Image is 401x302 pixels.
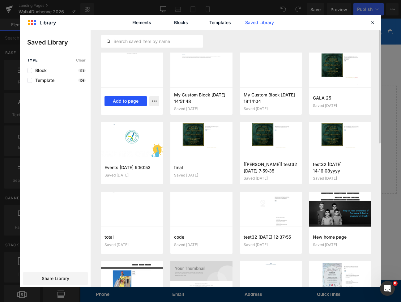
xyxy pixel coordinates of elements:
[89,8,103,15] span: Home
[313,234,368,240] h3: New home page
[185,16,222,22] span: News & Updates
[184,8,213,15] button: About Us
[215,8,246,15] span: How We Help
[174,234,229,240] h3: code
[244,176,298,181] div: Saved [DATE]
[393,281,398,286] span: 8
[313,95,368,101] h3: GALA 25
[313,161,368,174] h3: test32 [DATE] 14:16:08yyyy
[313,243,368,247] div: Saved [DATE]
[244,234,298,240] h3: test32 [DATE] 12:37:55
[105,173,159,177] div: Saved [DATE]
[166,15,196,30] a: Blocks
[159,168,215,181] a: Explore Template
[206,15,235,30] a: Templates
[42,275,69,282] span: Share Library
[101,38,203,45] input: Search saved item by name
[127,15,156,30] a: Elements
[32,78,54,83] span: Template
[183,15,228,23] button: News & Updates
[76,58,86,62] span: Clear
[15,185,359,190] p: or Drag & Drop elements from left sidebar
[214,8,253,15] button: How We Help
[380,281,395,296] iframe: Intercom live chat
[255,8,298,15] span: How You Can Help
[174,107,229,111] div: Saved [DATE]
[174,173,229,177] div: Saved [DATE]
[105,164,159,171] h3: Events [DATE] 9:50:53
[78,79,86,82] p: 108
[254,8,304,15] button: How You Can Help
[305,8,324,15] a: Events
[15,93,359,100] p: Start building your page
[245,15,274,30] a: Saved Library
[313,176,368,181] div: Saved [DATE]
[244,107,298,111] div: Saved [DATE]
[105,243,159,247] div: Saved [DATE]
[6,6,62,24] img: Save Our Sons Duchenne Foundation
[174,243,229,247] div: Saved [DATE]
[105,234,159,240] h3: total
[244,91,298,104] h3: My Custom Block [DATE] 18:14:04
[244,243,298,247] div: Saved [DATE]
[27,38,91,47] p: Saved Library
[105,96,147,106] button: Add to page
[244,161,298,174] h3: [[PERSON_NAME]] test32 [DATE] 7:59:35
[174,164,229,171] h3: final
[174,91,229,104] h3: My Custom Block [DATE] 14:51:48
[88,8,104,15] a: Home
[186,8,206,15] span: About Us
[307,8,322,15] span: Events
[313,104,368,108] div: Saved [DATE]
[32,68,47,73] span: Block
[78,69,86,72] p: 178
[27,58,38,62] span: Type
[105,8,183,15] button: Duchenne & [PERSON_NAME]
[107,8,177,15] span: Duchenne & [PERSON_NAME]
